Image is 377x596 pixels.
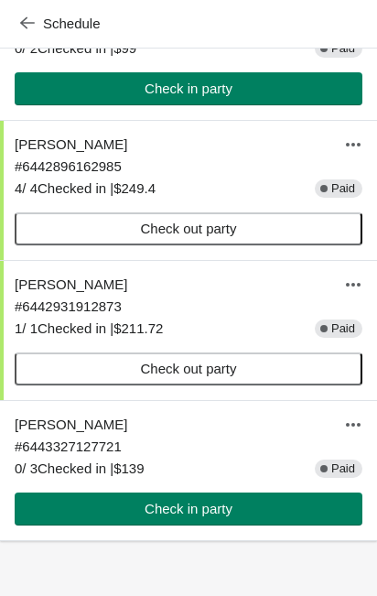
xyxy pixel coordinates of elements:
span: # 6443327127721 [15,439,122,454]
span: Paid [331,461,355,476]
button: Check out party [15,212,362,245]
span: Schedule [43,16,101,31]
span: Check out party [140,222,236,236]
span: Check out party [140,362,236,376]
span: Paid [331,181,355,196]
span: Paid [331,321,355,336]
span: 1 / 1 Checked in | $211.72 [15,320,163,336]
span: Check in party [145,81,232,96]
button: Check in party [15,72,362,105]
span: 0 / 3 Checked in | $139 [15,461,145,476]
span: Paid [331,41,355,56]
span: [PERSON_NAME] [15,276,127,292]
span: Check in party [145,502,232,516]
button: Check out party [15,352,362,385]
button: Schedule [9,7,115,40]
span: [PERSON_NAME] [15,136,127,152]
span: # 6442931912873 [15,298,122,314]
button: Check in party [15,493,362,526]
span: 4 / 4 Checked in | $249.4 [15,180,156,196]
span: [PERSON_NAME] [15,417,127,432]
span: # 6442896162985 [15,158,122,174]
